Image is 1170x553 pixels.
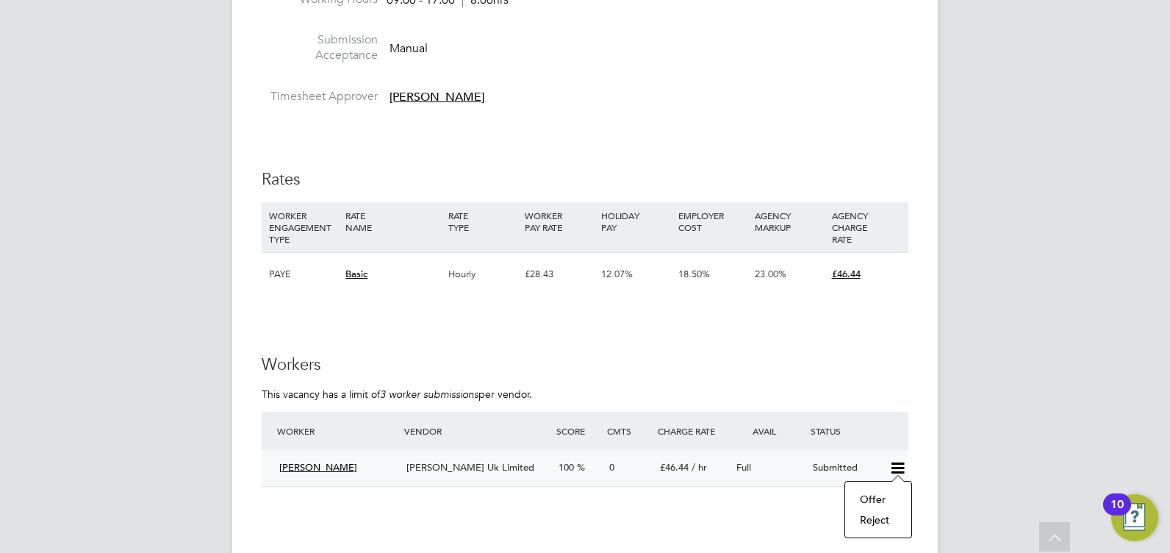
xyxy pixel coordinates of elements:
li: Offer [853,489,904,510]
span: Basic [345,268,367,280]
em: 3 worker submissions [380,388,478,401]
div: Score [553,418,603,444]
div: AGENCY CHARGE RATE [828,202,905,252]
div: Charge Rate [654,418,731,444]
span: [PERSON_NAME] [390,90,484,104]
h3: Workers [262,354,908,376]
div: AGENCY MARKUP [751,202,828,240]
div: WORKER ENGAGEMENT TYPE [265,202,342,252]
div: Hourly [445,253,521,296]
div: EMPLOYER COST [675,202,751,240]
span: 23.00% [755,268,786,280]
div: HOLIDAY PAY [597,202,674,240]
h3: Rates [262,169,908,190]
div: RATE TYPE [445,202,521,240]
span: £46.44 [832,268,861,280]
div: Status [807,418,908,444]
span: [PERSON_NAME] [279,461,357,474]
li: Reject [853,510,904,530]
div: Cmts [603,418,654,444]
label: Submission Acceptance [262,32,378,63]
span: Manual [390,41,428,56]
div: PAYE [265,253,342,296]
div: Submitted [807,456,883,480]
button: Open Resource Center, 10 new notifications [1111,494,1158,541]
span: 100 [559,461,574,474]
label: Timesheet Approver [262,89,378,104]
span: £46.44 [660,461,689,474]
div: Avail [731,418,807,444]
span: 12.07% [601,268,633,280]
div: Vendor [401,418,553,444]
div: RATE NAME [342,202,444,240]
div: WORKER PAY RATE [521,202,597,240]
span: Full [736,461,751,474]
span: 18.50% [678,268,710,280]
span: [PERSON_NAME] Uk Limited [406,461,534,474]
span: 0 [609,461,614,474]
div: Worker [273,418,401,444]
div: 10 [1110,504,1124,524]
span: / hr [692,461,707,474]
p: This vacancy has a limit of per vendor. [262,388,908,401]
div: £28.43 [521,253,597,296]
